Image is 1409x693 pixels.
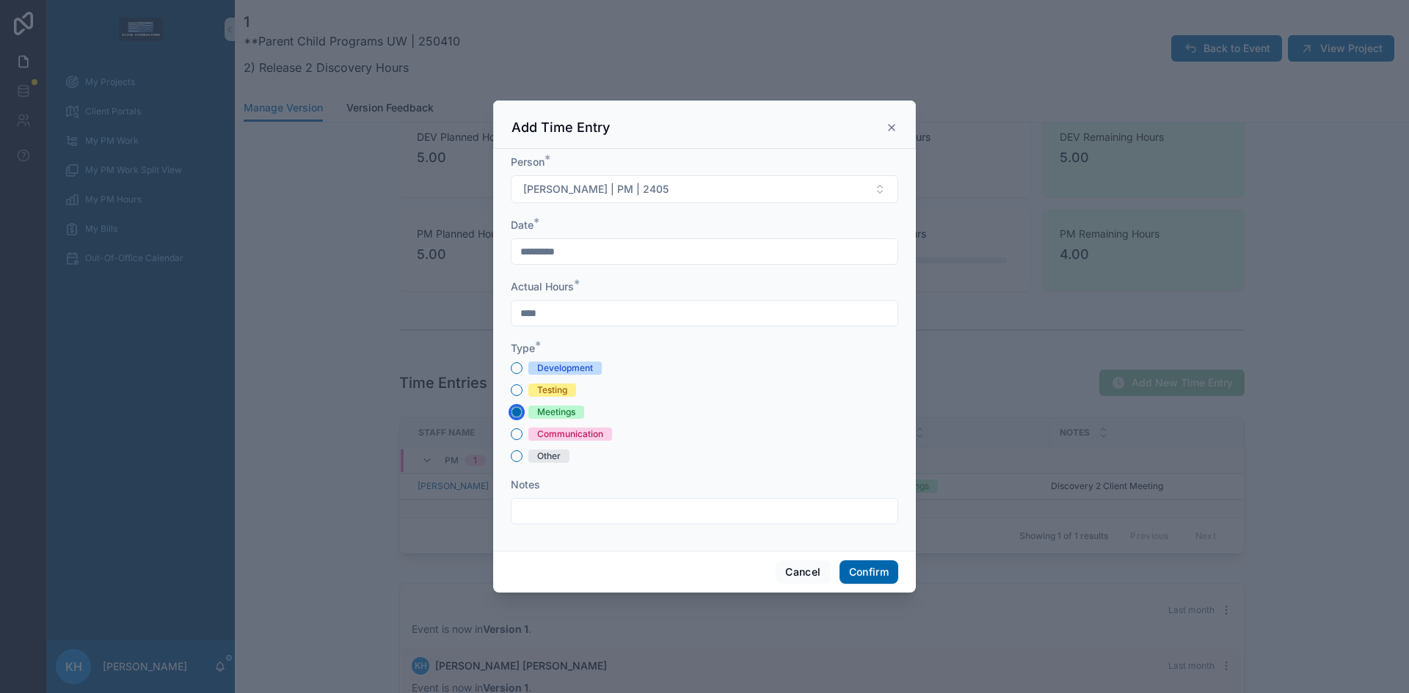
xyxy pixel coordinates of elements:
[537,428,603,441] div: Communication
[840,560,898,584] button: Confirm
[776,560,830,584] button: Cancel
[537,384,567,397] div: Testing
[511,342,535,354] span: Type
[511,155,545,168] span: Person
[523,182,669,197] span: [PERSON_NAME] | PM | 2405
[511,219,534,231] span: Date
[537,450,561,463] div: Other
[511,119,610,136] h3: Add Time Entry
[537,406,575,419] div: Meetings
[511,280,574,293] span: Actual Hours
[537,362,593,375] div: Development
[511,175,898,203] button: Select Button
[511,478,540,491] span: Notes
